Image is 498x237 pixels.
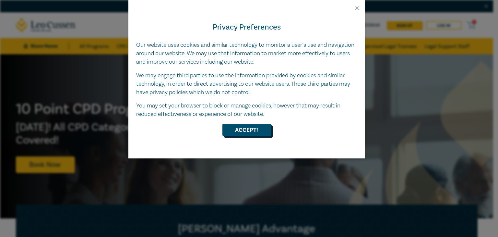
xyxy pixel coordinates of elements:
p: We may engage third parties to use the information provided by cookies and similar technology, in... [136,71,357,97]
p: Our website uses cookies and similar technology to monitor a user’s use and navigation around our... [136,41,357,66]
button: Close [354,5,360,11]
button: Accept! [222,124,271,136]
h4: Privacy Preferences [136,21,357,33]
p: You may set your browser to block or manage cookies, however that may result in reduced effective... [136,102,357,118]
